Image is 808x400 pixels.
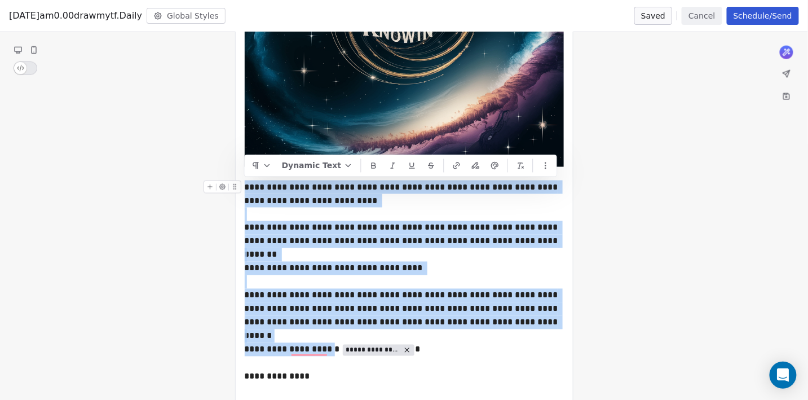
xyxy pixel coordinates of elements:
[634,7,672,25] button: Saved
[147,8,226,24] button: Global Styles
[727,7,799,25] button: Schedule/Send
[770,362,797,389] div: Open Intercom Messenger
[277,157,357,174] button: Dynamic Text
[682,7,722,25] button: Cancel
[9,9,142,23] span: [DATE]am0.00drawmytf.Daily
